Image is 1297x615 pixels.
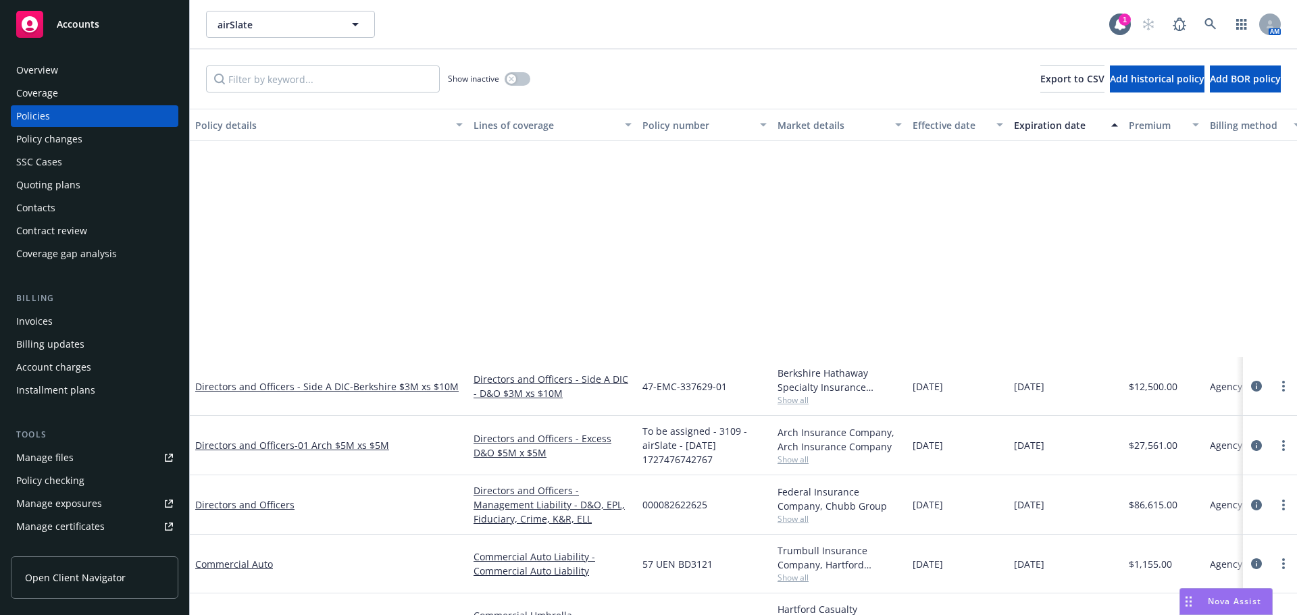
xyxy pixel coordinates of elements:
span: Accounts [57,19,99,30]
div: Overview [16,59,58,81]
span: Export to CSV [1040,72,1104,85]
span: airSlate [218,18,334,32]
span: Show all [778,513,902,525]
div: Policies [16,105,50,127]
span: [DATE] [913,557,943,571]
span: Add BOR policy [1210,72,1281,85]
a: Coverage [11,82,178,104]
input: Filter by keyword... [206,65,440,92]
a: Coverage gap analysis [11,243,178,265]
span: [DATE] [913,379,943,394]
div: Effective date [913,118,988,132]
span: [DATE] [1014,557,1044,571]
button: Add historical policy [1110,65,1204,92]
div: Invoices [16,311,53,332]
button: Market details [772,109,907,141]
span: Open Client Navigator [25,570,126,585]
div: Manage files [16,447,74,469]
span: [DATE] [1014,379,1044,394]
div: Account charges [16,356,91,378]
a: Search [1197,11,1224,38]
button: Premium [1123,109,1204,141]
a: Accounts [11,5,178,43]
a: Report a Bug [1166,11,1193,38]
div: Tools [11,428,178,442]
span: Show all [778,572,902,583]
div: Contacts [16,197,55,219]
div: Trumbull Insurance Company, Hartford Insurance Group [778,543,902,572]
span: Agency - Pay in full [1210,379,1296,394]
span: 000082622625 [642,498,707,512]
span: Agency - Pay in full [1210,438,1296,452]
button: Expiration date [1009,109,1123,141]
button: Export to CSV [1040,65,1104,92]
span: Add historical policy [1110,72,1204,85]
span: $27,561.00 [1129,438,1177,452]
a: Invoices [11,311,178,332]
div: Federal Insurance Company, Chubb Group [778,485,902,513]
span: 57 UEN BD3121 [642,557,713,571]
span: $86,615.00 [1129,498,1177,512]
a: circleInformation [1248,378,1265,394]
div: Arch Insurance Company, Arch Insurance Company [778,425,902,454]
a: Installment plans [11,379,178,401]
a: circleInformation [1248,437,1265,454]
a: Manage files [11,447,178,469]
div: SSC Cases [16,151,62,173]
span: [DATE] [913,438,943,452]
a: Manage exposures [11,493,178,514]
div: Quoting plans [16,174,80,196]
a: more [1275,378,1292,394]
div: Billing [11,292,178,305]
div: Market details [778,118,887,132]
a: Manage claims [11,539,178,560]
div: Contract review [16,220,87,242]
div: Coverage [16,82,58,104]
div: Manage exposures [16,493,102,514]
a: Account charges [11,356,178,378]
span: Show all [778,454,902,465]
span: [DATE] [1014,498,1044,512]
div: Drag to move [1180,589,1197,614]
a: Contacts [11,197,178,219]
span: 47-EMC-337629-01 [642,379,727,394]
a: SSC Cases [11,151,178,173]
span: Agency - Pay in full [1210,498,1296,512]
a: Overview [11,59,178,81]
div: Lines of coverage [474,118,617,132]
a: Directors and Officers - Side A DIC - D&O $3M xs $10M [474,372,632,400]
div: Policy changes [16,128,82,150]
button: airSlate [206,11,375,38]
div: Manage claims [16,539,84,560]
span: Show all [778,394,902,406]
div: Berkshire Hathaway Specialty Insurance Company, Berkshire Hathaway Specialty Insurance [778,366,902,394]
button: Effective date [907,109,1009,141]
div: Coverage gap analysis [16,243,117,265]
span: Nova Assist [1208,595,1261,607]
span: [DATE] [913,498,943,512]
a: Directors and Officers [195,439,389,452]
a: Contract review [11,220,178,242]
a: more [1275,497,1292,513]
a: Directors and Officers - Side A DIC [195,380,459,393]
a: Quoting plans [11,174,178,196]
a: Start snowing [1135,11,1162,38]
div: Policy number [642,118,752,132]
div: Manage certificates [16,516,105,537]
a: Switch app [1228,11,1255,38]
div: Billing updates [16,333,84,355]
a: Policy changes [11,128,178,150]
a: Directors and Officers [195,498,295,511]
a: Policy checking [11,470,178,491]
span: Agency - Pay in full [1210,557,1296,571]
a: Directors and Officers - Excess D&O $5M x $5M [474,431,632,460]
a: Commercial Auto [195,558,273,570]
button: Nova Assist [1179,588,1273,615]
a: Commercial Auto Liability - Commercial Auto Liability [474,550,632,578]
a: Manage certificates [11,516,178,537]
div: Installment plans [16,379,95,401]
div: Expiration date [1014,118,1103,132]
a: circleInformation [1248,497,1265,513]
span: To be assigned - 3109 - airSlate - [DATE] 1727476742767 [642,424,767,466]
